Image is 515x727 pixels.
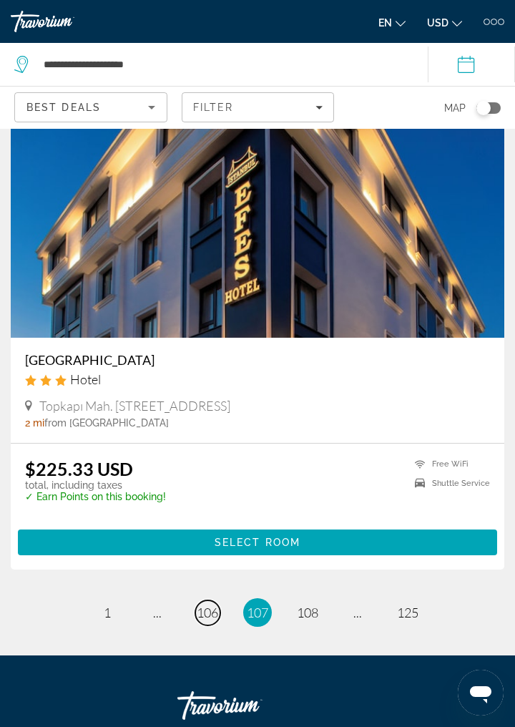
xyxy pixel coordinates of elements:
span: ... [353,605,362,620]
mat-select: Sort by [26,99,155,116]
button: Select check in and out date [428,43,515,86]
span: 107 [247,605,268,620]
span: Best Deals [26,102,101,113]
span: Filter [193,102,234,113]
ins: $225.33 USD [25,458,133,479]
a: [GEOGRAPHIC_DATA] [25,352,490,368]
button: Toggle map [466,102,501,114]
span: 106 [197,605,218,620]
button: Change currency [427,12,462,33]
span: Topkapı Mah. [STREET_ADDRESS] [39,398,230,414]
span: ... [153,605,162,620]
span: 2 mi [25,417,44,429]
a: Select Room [18,533,497,549]
button: Filters [182,92,334,122]
span: Map [444,98,466,118]
span: 125 [397,605,418,620]
iframe: Кнопка запуска окна обмена сообщениями [458,670,504,716]
a: Go Home [177,684,320,727]
div: 3 star Hotel [25,371,490,387]
span: en [378,17,392,29]
img: İstanbul Efes Hotel [11,109,504,338]
p: total, including taxes [25,479,166,491]
input: Search hotel destination [42,54,406,75]
button: Select Room [18,530,497,555]
span: 108 [297,605,318,620]
span: 1 [104,605,111,620]
span: Select Room [215,537,300,548]
span: from [GEOGRAPHIC_DATA] [44,417,169,429]
li: Shuttle Service [408,477,490,489]
p: ✓ Earn Points on this booking! [25,491,166,502]
li: Free WiFi [408,458,490,470]
span: Hotel [70,371,101,387]
span: USD [427,17,448,29]
a: Travorium [11,11,118,32]
nav: Pagination [11,598,504,627]
button: Change language [378,12,406,33]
